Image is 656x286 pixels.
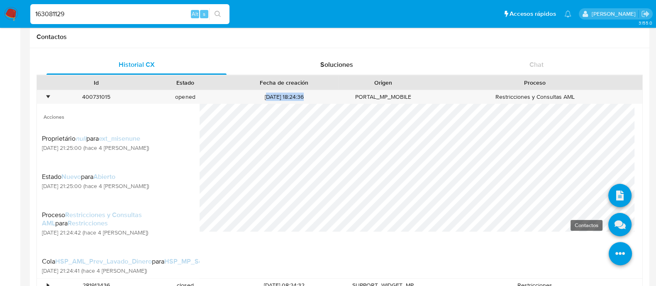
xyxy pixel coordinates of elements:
[93,172,115,181] span: Abierto
[203,10,205,18] span: s
[42,210,142,228] span: Restricciones y Consultas AML
[591,10,638,18] p: milagros.cisterna@mercadolibre.com
[641,10,650,18] a: Salir
[42,257,55,266] span: Cola
[339,90,428,104] div: PORTAL_MP_MOBILE
[55,257,152,266] span: HSP_AML_Prev_Lavado_Dinero
[230,90,339,104] div: [DATE] 18:24:36
[42,211,195,227] div: para
[529,60,544,69] span: Chat
[42,210,65,220] span: Proceso
[564,10,571,17] a: Notificaciones
[42,173,149,181] div: para
[30,9,229,20] input: Buscar usuario o caso...
[638,20,652,26] span: 3.155.0
[51,90,141,104] div: 400731015
[146,78,224,87] div: Estado
[119,60,155,69] span: Historial CX
[42,182,149,190] span: [DATE] 21:25:00 (hace 4 [PERSON_NAME])
[192,10,198,18] span: Alt
[68,218,108,228] span: Restricciones
[42,257,243,266] div: para
[76,134,86,143] span: null
[42,144,149,152] span: [DATE] 21:25:00 (hace 4 [PERSON_NAME])
[37,33,643,41] h1: Contactos
[42,134,149,143] div: para
[209,8,226,20] button: search-icon
[434,78,636,87] div: Proceso
[47,93,49,101] div: •
[344,78,422,87] div: Origen
[42,229,195,236] span: [DATE] 21:24:42 (hace 4 [PERSON_NAME])
[57,78,135,87] div: Id
[37,104,200,124] span: Acciones
[141,90,230,104] div: opened
[236,78,333,87] div: Fecha de creación
[42,172,61,181] span: Estado
[320,60,353,69] span: Soluciones
[99,134,140,143] span: ext_misenune
[428,90,642,104] div: Restricciones y Consultas AML
[61,172,81,181] span: Nuevo
[164,257,243,266] span: HSP_MP_Security_Offline
[42,134,76,143] span: Proprietário
[510,10,556,18] span: Accesos rápidos
[42,267,243,274] span: [DATE] 21:24:41 (hace 4 [PERSON_NAME])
